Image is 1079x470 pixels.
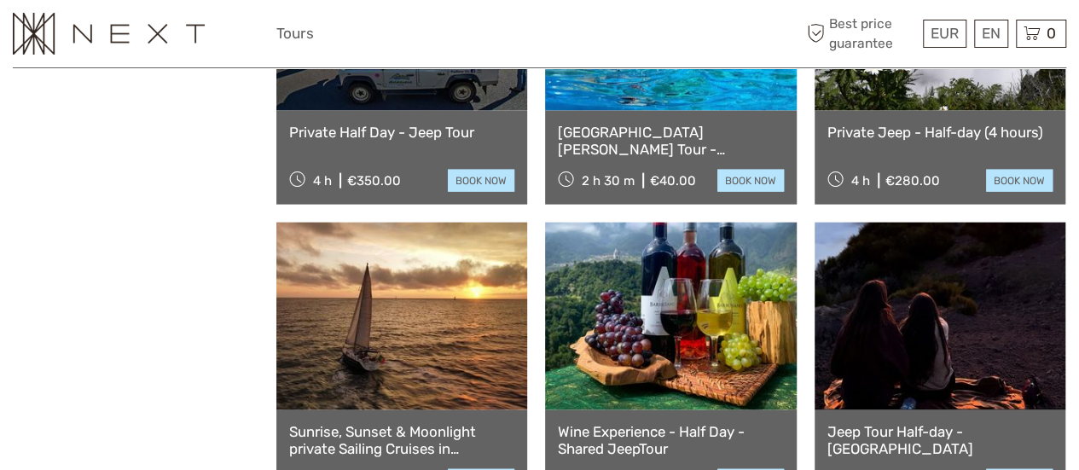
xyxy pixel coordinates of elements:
[13,13,205,55] img: 3282-a978e506-1cde-4c38-be18-ebef36df7ad8_logo_small.png
[827,124,1053,141] a: Private Jeep - Half-day (4 hours)
[717,170,784,192] a: book now
[851,173,870,189] span: 4 h
[582,173,635,189] span: 2 h 30 m
[931,25,959,42] span: EUR
[827,423,1053,458] a: Jeep Tour Half-day - [GEOGRAPHIC_DATA]
[1044,25,1059,42] span: 0
[313,173,332,189] span: 4 h
[803,15,919,52] span: Best price guarantee
[986,170,1053,192] a: book now
[276,21,314,46] a: Tours
[289,423,514,458] a: Sunrise, Sunset & Moonlight private Sailing Cruises in [GEOGRAPHIC_DATA]
[24,30,193,44] p: We're away right now. Please check back later!
[885,173,940,189] div: €280.00
[448,170,514,192] a: book now
[558,423,783,458] a: Wine Experience - Half Day - Shared JeepTour
[347,173,401,189] div: €350.00
[974,20,1008,48] div: EN
[289,124,514,141] a: Private Half Day - Jeep Tour
[650,173,696,189] div: €40.00
[558,124,783,159] a: [GEOGRAPHIC_DATA][PERSON_NAME] Tour - [GEOGRAPHIC_DATA]
[196,26,217,47] button: Open LiveChat chat widget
